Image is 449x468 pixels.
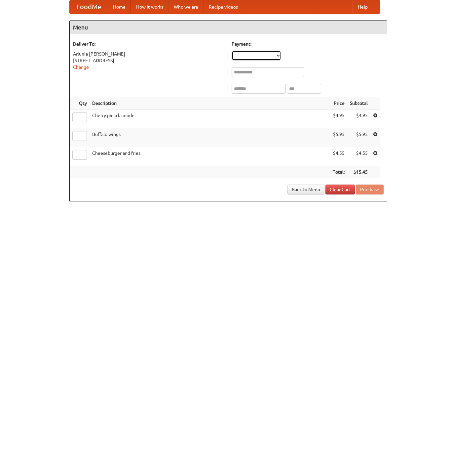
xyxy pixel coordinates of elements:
[73,64,89,70] a: Change
[347,147,370,166] td: $4.55
[90,128,330,147] td: Buffalo wings
[90,147,330,166] td: Cheeseburger and fries
[347,109,370,128] td: $4.95
[73,57,225,64] div: [STREET_ADDRESS]
[90,109,330,128] td: Cherry pie a la mode
[168,0,204,14] a: Who we are
[356,185,384,194] button: Purchase
[204,0,243,14] a: Recipe videos
[347,128,370,147] td: $5.95
[73,51,225,57] div: Arlunia [PERSON_NAME]
[347,166,370,178] th: $15.45
[330,109,347,128] td: $4.95
[108,0,131,14] a: Home
[330,147,347,166] td: $4.55
[70,21,387,34] h4: Menu
[73,41,225,47] h5: Deliver To:
[353,0,373,14] a: Help
[90,97,330,109] th: Description
[232,41,384,47] h5: Payment:
[131,0,168,14] a: How it works
[325,185,355,194] a: Clear Cart
[70,0,108,14] a: FoodMe
[330,97,347,109] th: Price
[70,97,90,109] th: Qty
[330,166,347,178] th: Total:
[287,185,324,194] a: Back to Menu
[347,97,370,109] th: Subtotal
[330,128,347,147] td: $5.95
